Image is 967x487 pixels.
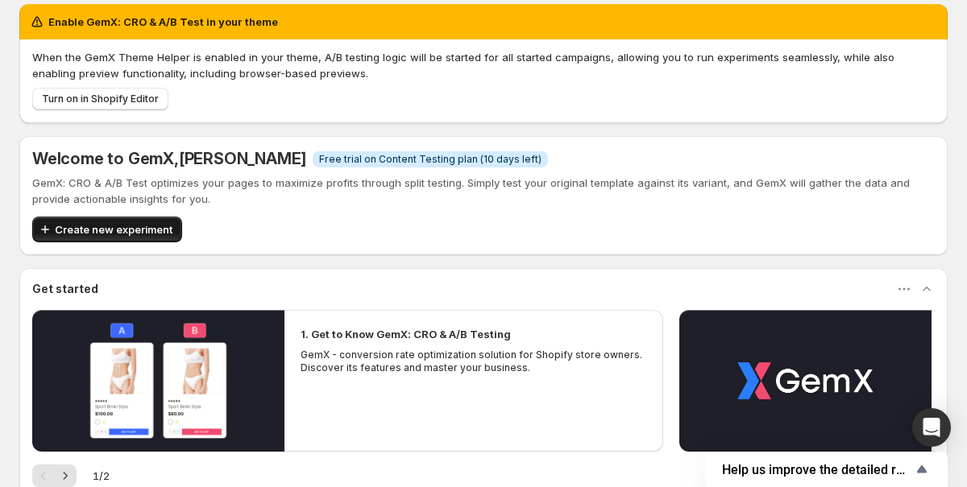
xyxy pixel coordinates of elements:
h2: Enable GemX: CRO & A/B Test in your theme [48,14,278,30]
span: , [PERSON_NAME] [174,149,306,168]
p: GemX: CRO & A/B Test optimizes your pages to maximize profits through split testing. Simply test ... [32,175,935,207]
button: Show survey - Help us improve the detailed report for A/B campaigns [722,460,932,479]
p: GemX - conversion rate optimization solution for Shopify store owners. Discover its features and ... [301,349,647,374]
span: 1 / 2 [93,468,110,484]
button: Next [54,464,77,487]
button: Create new experiment [32,217,182,242]
span: Create new experiment [55,221,172,237]
h2: 1. Get to Know GemX: CRO & A/B Testing [301,326,511,342]
p: When the GemX Theme Helper is enabled in your theme, A/B testing logic will be started for all st... [32,49,935,81]
span: Free trial on Content Testing plan (10 days left) [319,153,542,166]
h5: Welcome to GemX [32,149,306,168]
nav: Pagination [32,464,77,487]
button: Play video [32,310,284,452]
button: Turn on in Shopify Editor [32,88,168,110]
h3: Get started [32,281,98,297]
div: Open Intercom Messenger [912,408,951,447]
button: Play video [679,310,932,452]
span: Help us improve the detailed report for A/B campaigns [722,462,912,477]
span: Turn on in Shopify Editor [42,93,159,105]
